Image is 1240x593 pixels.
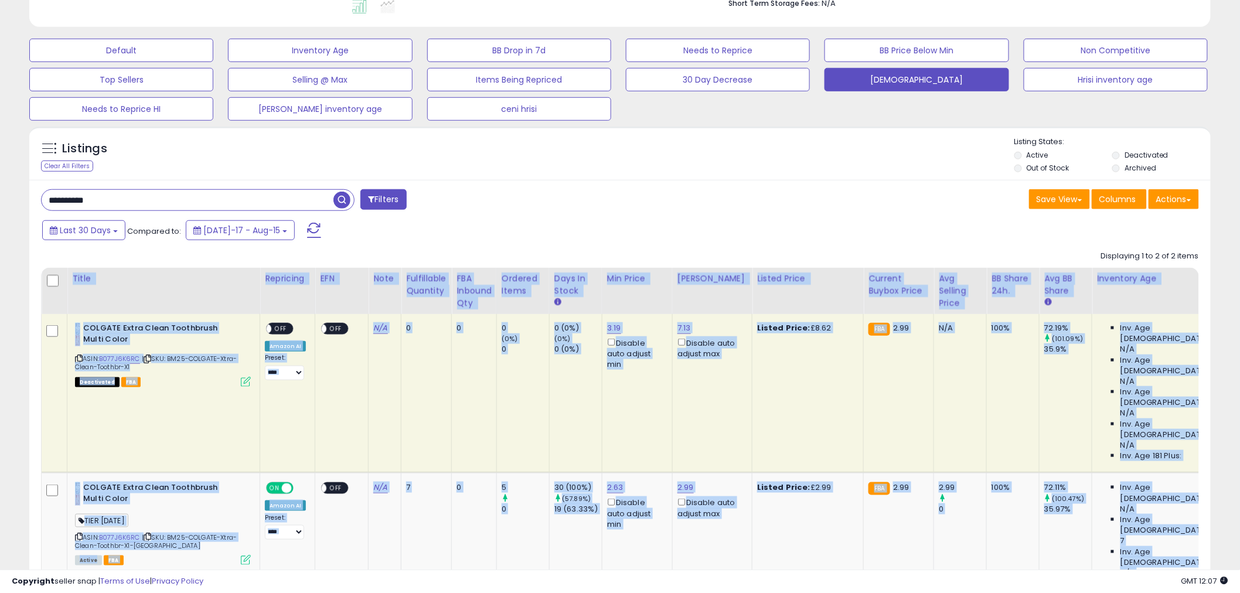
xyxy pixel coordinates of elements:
div: FBA inbound Qty [457,272,492,309]
div: [PERSON_NAME] [677,272,747,285]
small: (101.09%) [1052,334,1083,343]
div: ASIN: [75,323,251,386]
button: [DEMOGRAPHIC_DATA] [825,68,1009,91]
a: B077J6K6RC [99,354,140,364]
div: 0 (0%) [554,323,602,333]
div: BB Share 24h. [992,272,1034,297]
span: Inv. Age [DEMOGRAPHIC_DATA]: [1120,323,1228,344]
span: FBA [104,555,124,565]
div: Disable auto adjust min [607,336,663,370]
span: N/A [1120,408,1135,418]
span: N/A [1120,504,1135,514]
span: ON [267,483,282,493]
label: Deactivated [1125,150,1169,160]
span: Inv. Age [DEMOGRAPHIC_DATA]: [1120,482,1228,503]
button: Needs to Reprice HI [29,97,213,121]
div: 0 [457,323,488,333]
small: (0%) [554,334,571,343]
a: 7.13 [677,322,691,334]
div: Amazon AI [265,341,306,352]
button: Columns [1092,189,1147,209]
div: Note [373,272,396,285]
span: OFF [327,324,346,334]
small: (100.47%) [1052,494,1084,503]
div: 7 [406,482,442,493]
button: 30 Day Decrease [626,68,810,91]
button: Items Being Repriced [427,68,611,91]
div: 0 [502,344,549,355]
div: ASIN: [75,482,251,564]
small: Days In Stock. [554,297,561,308]
b: COLGATE Extra Clean Toothbrush Multi Color [83,323,226,347]
div: 35.9% [1044,344,1092,355]
a: 3.19 [607,322,621,334]
span: Inv. Age 181 Plus: [1120,451,1182,461]
div: Days In Stock [554,272,597,297]
div: seller snap | | [12,576,203,587]
span: Inv. Age [DEMOGRAPHIC_DATA]: [1120,547,1228,568]
p: Listing States: [1014,137,1211,148]
small: (57.89%) [562,494,591,503]
div: N/A [939,323,977,333]
div: Current Buybox Price [868,272,929,297]
span: Last 30 Days [60,224,111,236]
span: | SKU: BM25-COLGATE-Xtra-Clean-Toothbr-X1-[GEOGRAPHIC_DATA] [75,533,237,550]
button: Actions [1149,189,1199,209]
button: [DATE]-17 - Aug-15 [186,220,295,240]
span: N/A [1120,568,1135,578]
button: Save View [1029,189,1090,209]
div: Preset: [265,514,306,540]
span: N/A [1120,440,1135,451]
h5: Listings [62,141,107,157]
div: 19 (63.33%) [554,504,602,514]
div: 0 [406,323,442,333]
span: TIER [DATE] [75,514,128,527]
div: Listed Price [757,272,859,285]
button: BB Drop in 7d [427,39,611,62]
small: FBA [868,323,890,336]
div: 30 (100%) [554,482,602,493]
span: OFF [271,324,290,334]
span: FBA [121,377,141,387]
button: ceni hrisi [427,97,611,121]
small: Avg BB Share. [1044,297,1051,308]
div: 0 [502,504,549,514]
div: Repricing [265,272,310,285]
div: 72.19% [1044,323,1092,333]
div: EFN [320,272,363,285]
button: Selling @ Max [228,68,412,91]
a: N/A [373,322,387,334]
b: Listed Price: [757,482,810,493]
span: All listings currently available for purchase on Amazon [75,555,102,565]
div: Disable auto adjust max [677,496,743,519]
small: FBA [868,482,890,495]
a: 2.63 [607,482,624,493]
button: [PERSON_NAME] inventory age [228,97,412,121]
span: Columns [1099,193,1136,205]
div: £2.99 [757,482,854,493]
span: OFF [327,483,346,493]
button: Default [29,39,213,62]
b: Listed Price: [757,322,810,333]
a: B077J6K6RC [99,533,140,543]
div: Fulfillable Quantity [406,272,447,297]
a: Terms of Use [100,575,150,587]
button: Needs to Reprice [626,39,810,62]
b: COLGATE Extra Clean Toothbrush Multi Color [83,482,226,507]
div: 0 [939,504,986,514]
div: 0 (0%) [554,344,602,355]
div: 0 [457,482,488,493]
div: Displaying 1 to 2 of 2 items [1101,251,1199,262]
div: 72.11% [1044,482,1092,493]
div: Inventory Age [1097,272,1232,285]
div: Title [72,272,255,285]
label: Archived [1125,163,1156,173]
span: Inv. Age [DEMOGRAPHIC_DATA]: [1120,514,1228,536]
div: 2.99 [939,482,986,493]
div: 100% [992,482,1030,493]
span: Compared to: [127,226,181,237]
button: Filters [360,189,406,210]
span: [DATE]-17 - Aug-15 [203,224,280,236]
button: Non Competitive [1024,39,1208,62]
div: £8.62 [757,323,854,333]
